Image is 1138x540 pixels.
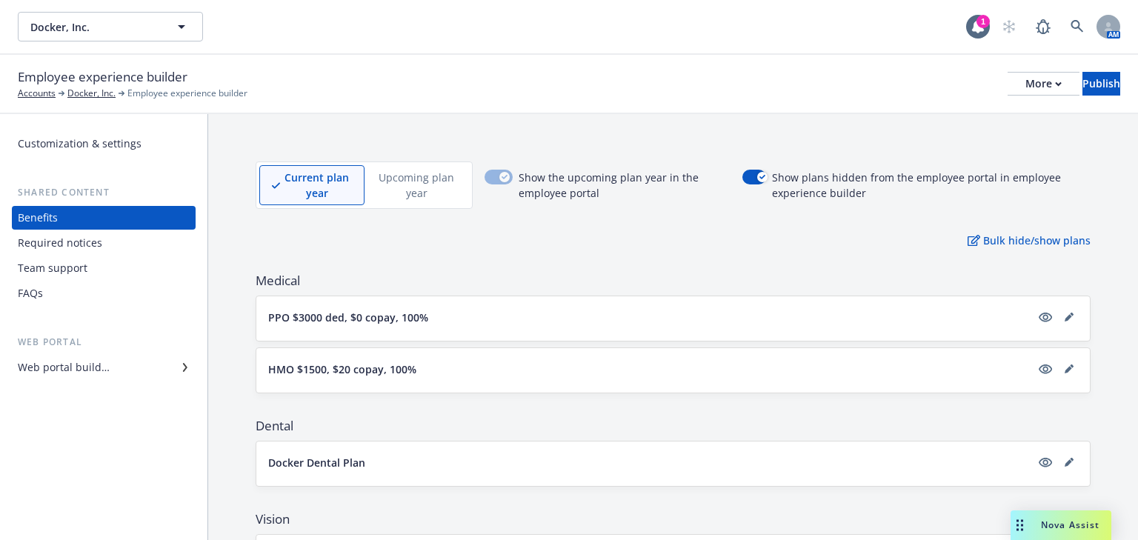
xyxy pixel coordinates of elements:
[377,170,456,201] p: Upcoming plan year
[18,256,87,280] div: Team support
[256,417,1091,435] span: Dental
[12,206,196,230] a: Benefits
[12,281,196,305] a: FAQs
[18,12,203,41] button: Docker, Inc.
[968,233,1091,248] p: Bulk hide/show plans
[127,87,247,100] span: Employee experience builder
[18,231,102,255] div: Required notices
[1082,73,1120,95] div: Publish
[268,361,416,377] p: HMO $1500, $20 copay, 100%
[1011,510,1111,540] button: Nova Assist
[268,361,1031,377] button: HMO $1500, $20 copay, 100%
[1028,12,1058,41] a: Report a Bug
[282,170,352,201] p: Current plan year
[1008,72,1079,96] button: More
[67,87,116,100] a: Docker, Inc.
[268,310,1031,325] button: PPO $3000 ded, $0 copay, 100%
[18,206,58,230] div: Benefits
[1025,73,1062,95] div: More
[256,510,1091,528] span: Vision
[12,356,196,379] a: Web portal builder
[1036,453,1054,471] a: visible
[12,185,196,200] div: Shared content
[268,455,365,470] p: Docker Dental Plan
[976,15,990,28] div: 1
[256,272,1091,290] span: Medical
[1036,360,1054,378] a: visible
[268,455,1031,470] button: Docker Dental Plan
[268,310,428,325] p: PPO $3000 ded, $0 copay, 100%
[1060,308,1078,326] a: editPencil
[12,231,196,255] a: Required notices
[1062,12,1092,41] a: Search
[519,170,731,201] span: Show the upcoming plan year in the employee portal
[18,67,187,87] span: Employee experience builder
[772,170,1091,201] span: Show plans hidden from the employee portal in employee experience builder
[12,132,196,156] a: Customization & settings
[1036,308,1054,326] a: visible
[12,335,196,350] div: Web portal
[994,12,1024,41] a: Start snowing
[12,256,196,280] a: Team support
[18,87,56,100] a: Accounts
[30,19,159,35] span: Docker, Inc.
[1011,510,1029,540] div: Drag to move
[1060,360,1078,378] a: editPencil
[18,356,110,379] div: Web portal builder
[1082,72,1120,96] button: Publish
[18,132,142,156] div: Customization & settings
[1060,453,1078,471] a: editPencil
[1041,519,1099,531] span: Nova Assist
[18,281,43,305] div: FAQs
